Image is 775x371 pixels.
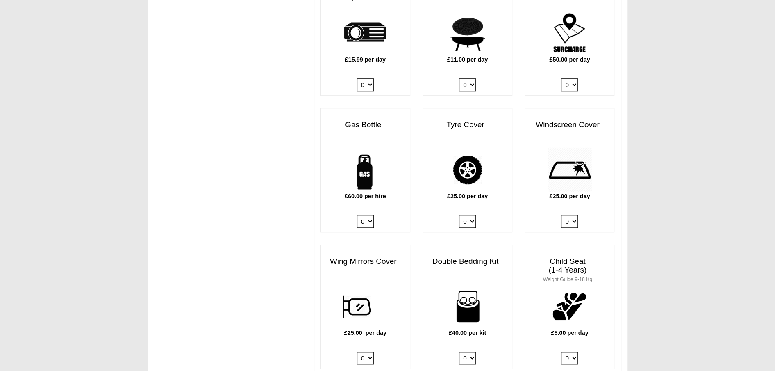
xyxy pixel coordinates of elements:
b: £11.00 per day [447,56,488,63]
h3: Gas Bottle [321,117,410,133]
b: £5.00 per day [551,330,588,336]
img: gas-bottle.png [343,147,388,192]
h3: Windscreen Cover [525,117,614,133]
img: bedding-for-two.png [445,284,490,329]
b: £25.00 per day [447,193,488,199]
img: child.png [547,284,592,329]
h3: Double Bedding Kit [423,253,512,270]
img: wing.png [343,284,388,329]
small: Weight Guide 9-18 Kg [543,277,592,282]
b: £40.00 per kit [449,330,486,336]
img: pizza.png [445,11,490,55]
b: £60.00 per hire [345,193,386,199]
b: £50.00 per day [549,56,590,63]
img: surcharge.png [547,11,592,55]
img: windscreen.png [547,147,592,192]
b: £25.00 per day [549,193,590,199]
h3: Wing Mirrors Cover [321,253,410,270]
img: projector.png [343,11,388,55]
img: tyre.png [445,147,490,192]
b: £15.99 per day [345,56,386,63]
h3: Tyre Cover [423,117,512,133]
h3: Child Seat (1-4 Years) [525,253,614,287]
b: £25.00 per day [344,330,386,336]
